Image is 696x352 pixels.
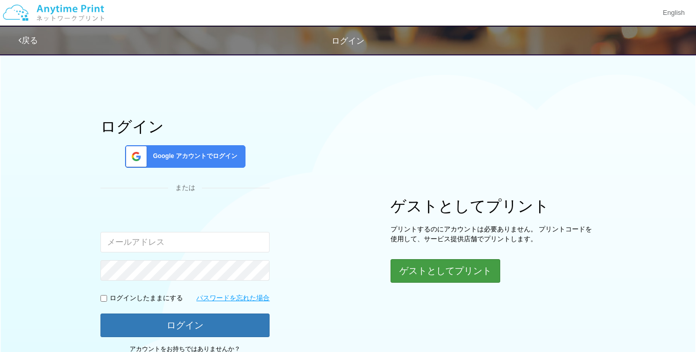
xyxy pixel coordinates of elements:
[391,198,596,214] h1: ゲストとしてプリント
[332,36,364,45] span: ログイン
[100,232,270,252] input: メールアドレス
[18,36,38,45] a: 戻る
[391,225,596,244] p: プリントするのにアカウントは必要ありません。 プリントコードを使用して、サービス提供店舗でプリントします。
[391,259,500,283] button: ゲストとしてプリント
[100,314,270,337] button: ログイン
[100,183,270,193] div: または
[100,118,270,135] h1: ログイン
[196,294,270,303] a: パスワードを忘れた場合
[110,294,183,303] p: ログインしたままにする
[149,152,237,161] span: Google アカウントでログイン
